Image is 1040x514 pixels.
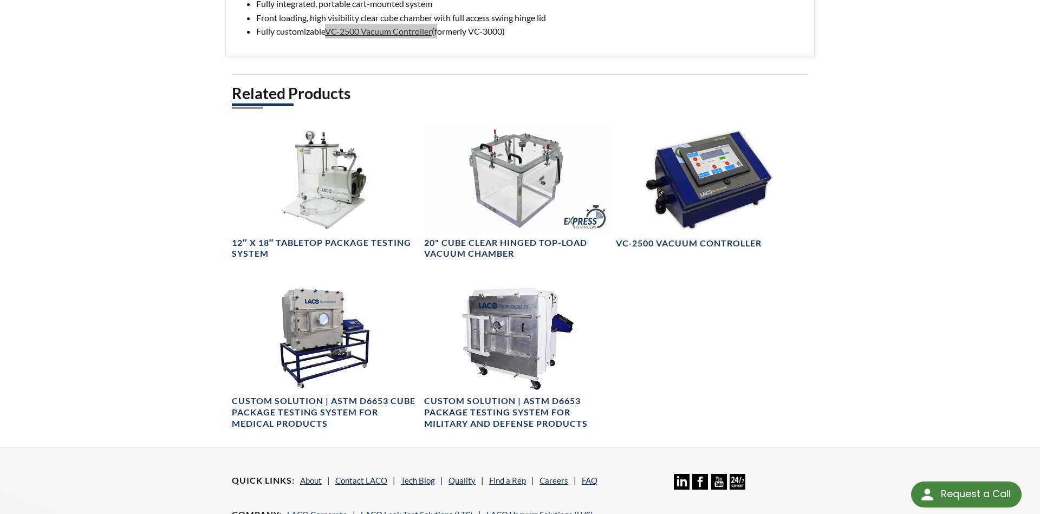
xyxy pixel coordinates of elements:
[616,238,762,249] h4: VC-2500 Vacuum Controller
[911,482,1022,508] div: Request a Call
[919,486,936,503] img: round button
[424,395,610,429] h4: Custom Solution | ASTM D6653 Package Testing System for Military and Defense Products
[256,11,805,25] li: Front loading, high visibility clear cube chamber with full access swing hinge lid
[489,476,526,485] a: Find a Rep
[401,476,435,485] a: Tech Blog
[232,475,295,486] h4: Quick Links
[941,482,1011,506] div: Request a Call
[300,476,322,485] a: About
[424,286,610,430] a: ASTM D6653 Package Testing System for Military and Defense Products, front viewCustom Solution | ...
[424,127,610,259] a: LVC202020-1122-CC Cubed Express Chamber, rear angled view20" Cube Clear Hinged Top-Load Vacuum Ch...
[730,482,745,491] a: 24/7 Support
[232,286,418,430] a: ASTM D6653 Cube Package Testing System for Medical ProductsCustom Solution | ASTM D6653 Cube Pack...
[424,237,610,260] h4: 20" Cube Clear Hinged Top-Load Vacuum Chamber
[539,476,568,485] a: Careers
[335,476,387,485] a: Contact LACO
[232,127,418,259] a: 12" x 18" Tabletop Package Testing Chamber, front view12″ x 18″ Tabletop Package Testing System
[232,237,418,260] h4: 12″ x 18″ Tabletop Package Testing System
[730,474,745,490] img: 24/7 Support Icon
[448,476,476,485] a: Quality
[232,83,808,103] h2: Related Products
[256,24,805,38] li: Fully customizable (formerly VC-3000)
[616,127,802,249] a: VC-2500 Vacuum Controller imageVC-2500 Vacuum Controller
[232,395,418,429] h4: Custom Solution | ASTM D6653 Cube Package Testing System for Medical Products
[325,26,432,36] a: VC-2500 Vacuum Controller
[582,476,597,485] a: FAQ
